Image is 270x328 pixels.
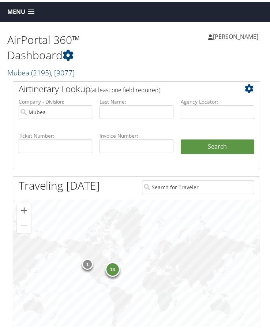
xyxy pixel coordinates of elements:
[142,179,254,192] input: Search for Traveler
[82,257,93,268] div: 1
[4,4,38,16] a: Menu
[208,24,266,46] a: [PERSON_NAME]
[100,130,173,138] label: Invoice Number:
[19,81,234,93] h2: Airtinerary Lookup
[7,7,25,14] span: Menu
[19,130,92,138] label: Ticket Number:
[90,84,160,92] span: (at least one field required)
[19,176,100,191] h1: Traveling [DATE]
[31,66,51,76] span: ( 2195 )
[19,96,92,104] label: Company - Division:
[51,66,75,76] span: , [ 9077 ]
[100,96,173,104] label: Last Name:
[181,96,254,104] label: Agency Locator:
[213,31,258,39] span: [PERSON_NAME]
[7,66,75,76] a: Mubea
[17,216,31,231] button: Zoom out
[17,201,31,216] button: Zoom in
[181,138,254,152] button: Search
[105,260,120,275] div: 13
[7,30,136,61] h1: AirPortal 360™ Dashboard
